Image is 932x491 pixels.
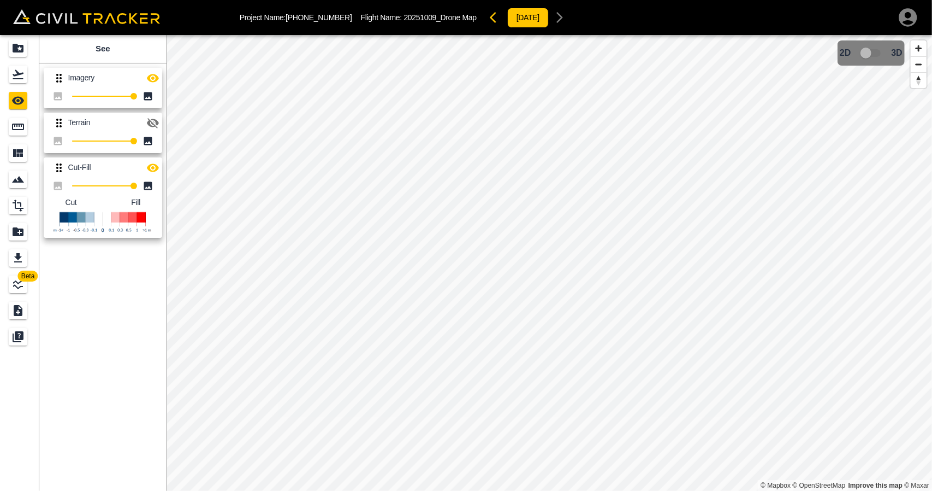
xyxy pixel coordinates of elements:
[840,48,851,58] span: 2D
[911,40,927,56] button: Zoom in
[793,482,846,489] a: OpenStreetMap
[848,482,903,489] a: Map feedback
[892,48,903,58] span: 3D
[911,72,927,88] button: Reset bearing to north
[761,482,791,489] a: Mapbox
[167,35,932,491] canvas: Map
[507,8,549,28] button: [DATE]
[13,9,160,25] img: Civil Tracker
[911,56,927,72] button: Zoom out
[404,13,477,22] span: 20251009_Drone Map
[240,13,352,22] p: Project Name: [PHONE_NUMBER]
[904,482,929,489] a: Maxar
[856,43,887,63] span: 3D model not uploaded yet
[361,13,477,22] p: Flight Name:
